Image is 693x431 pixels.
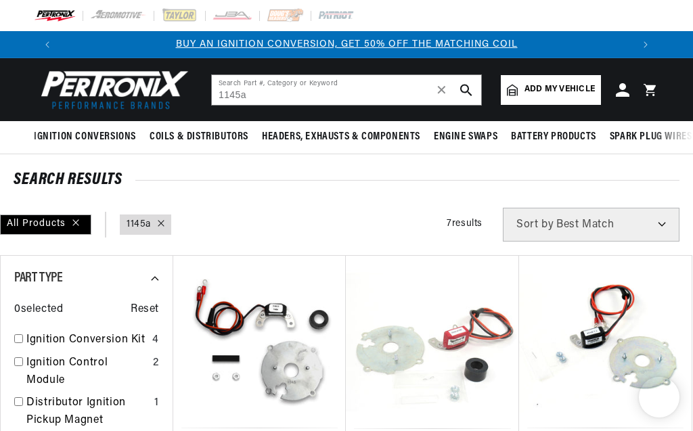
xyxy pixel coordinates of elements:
[14,301,63,319] span: 0 selected
[504,121,603,153] summary: Battery Products
[610,130,692,144] span: Spark Plug Wires
[61,37,632,52] div: 1 of 3
[61,37,632,52] div: Announcement
[14,173,679,187] div: SEARCH RESULTS
[516,219,554,230] span: Sort by
[34,130,136,144] span: Ignition Conversions
[511,130,596,144] span: Battery Products
[451,75,481,105] button: search button
[26,394,149,429] a: Distributor Ignition Pickup Magnet
[427,121,504,153] summary: Engine Swaps
[34,31,61,58] button: Translation missing: en.sections.announcements.previous_announcement
[447,219,483,229] span: 7 results
[154,394,159,412] div: 1
[255,121,427,153] summary: Headers, Exhausts & Components
[127,217,151,232] a: 1145a
[212,75,481,105] input: Search Part #, Category or Keyword
[152,332,159,349] div: 4
[632,31,659,58] button: Translation missing: en.sections.announcements.next_announcement
[150,130,248,144] span: Coils & Distributors
[143,121,255,153] summary: Coils & Distributors
[524,83,595,96] span: Add my vehicle
[131,301,159,319] span: Reset
[34,66,189,113] img: Pertronix
[14,271,62,285] span: Part Type
[153,355,159,372] div: 2
[26,332,147,349] a: Ignition Conversion Kit
[26,355,148,389] a: Ignition Control Module
[503,208,679,242] select: Sort by
[34,121,143,153] summary: Ignition Conversions
[501,75,601,105] a: Add my vehicle
[176,39,518,49] a: BUY AN IGNITION CONVERSION, GET 50% OFF THE MATCHING COIL
[434,130,497,144] span: Engine Swaps
[262,130,420,144] span: Headers, Exhausts & Components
